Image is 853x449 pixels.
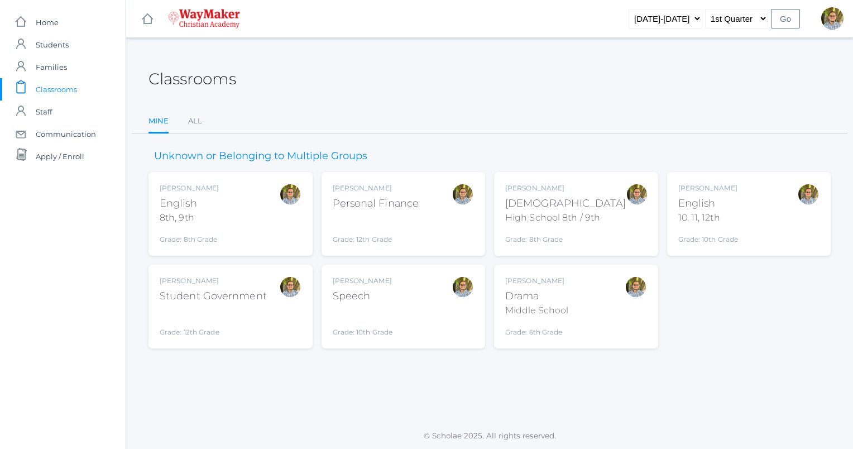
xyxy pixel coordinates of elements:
h2: Classrooms [148,70,236,88]
span: Communication [36,123,96,145]
h3: Unknown or Belonging to Multiple Groups [148,151,373,162]
img: 4_waymaker-logo-stack-white.png [168,9,240,28]
div: Middle School [505,304,568,317]
div: High School 8th / 9th [505,211,626,225]
div: [PERSON_NAME] [333,183,419,193]
div: Speech [333,289,393,304]
a: Mine [148,110,169,134]
div: Drama [505,289,568,304]
div: Kylen Braileanu [452,183,474,206]
div: [DEMOGRAPHIC_DATA] [505,196,626,211]
div: English [678,196,739,211]
a: All [188,110,202,132]
div: Kylen Braileanu [625,276,647,298]
span: Classrooms [36,78,77,101]
div: [PERSON_NAME] [333,276,393,286]
div: 10, 11, 12th [678,211,739,225]
span: Apply / Enroll [36,145,84,168]
input: Go [771,9,800,28]
div: Grade: 10th Grade [678,229,739,245]
div: Kylen Braileanu [626,183,648,206]
div: Personal Finance [333,196,419,211]
div: Kylen Braileanu [279,276,301,298]
div: 8th, 9th [160,211,219,225]
span: Students [36,34,69,56]
div: Kylen Braileanu [797,183,820,206]
div: Grade: 8th Grade [505,229,626,245]
div: Grade: 12th Grade [160,308,267,337]
div: [PERSON_NAME] [160,183,219,193]
div: Grade: 8th Grade [160,229,219,245]
div: Grade: 6th Grade [505,322,568,337]
div: Student Government [160,289,267,304]
span: Home [36,11,59,34]
div: Kylen Braileanu [821,7,844,30]
div: Grade: 12th Grade [333,216,419,245]
div: [PERSON_NAME] [678,183,739,193]
div: Kylen Braileanu [279,183,301,206]
div: Grade: 10th Grade [333,308,393,337]
div: [PERSON_NAME] [160,276,267,286]
p: © Scholae 2025. All rights reserved. [126,430,853,441]
span: Families [36,56,67,78]
div: [PERSON_NAME] [505,183,626,193]
div: Kylen Braileanu [452,276,474,298]
div: [PERSON_NAME] [505,276,568,286]
span: Staff [36,101,52,123]
div: English [160,196,219,211]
